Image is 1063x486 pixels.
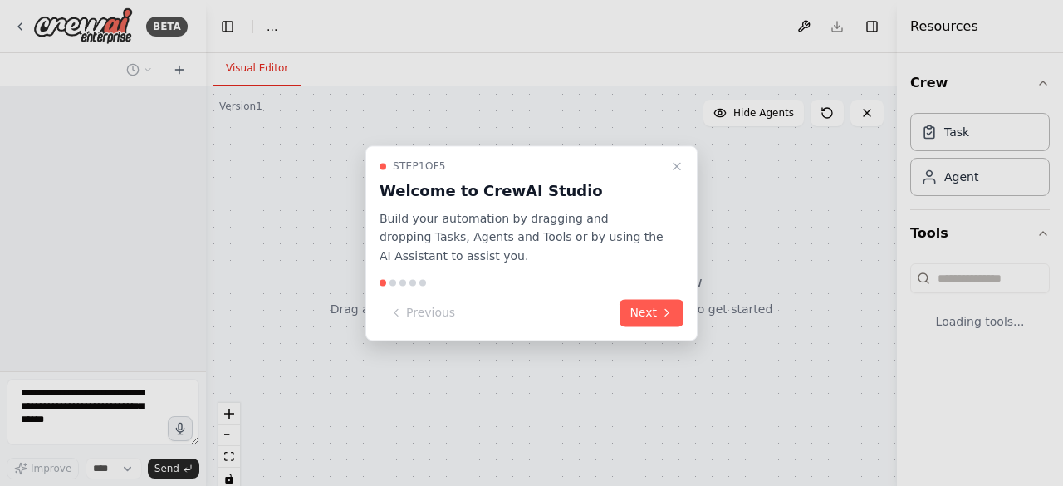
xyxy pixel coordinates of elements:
[380,209,664,266] p: Build your automation by dragging and dropping Tasks, Agents and Tools or by using the AI Assista...
[620,299,683,326] button: Next
[216,15,239,38] button: Hide left sidebar
[380,179,664,203] h3: Welcome to CrewAI Studio
[380,299,465,326] button: Previous
[393,160,446,173] span: Step 1 of 5
[667,156,687,176] button: Close walkthrough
